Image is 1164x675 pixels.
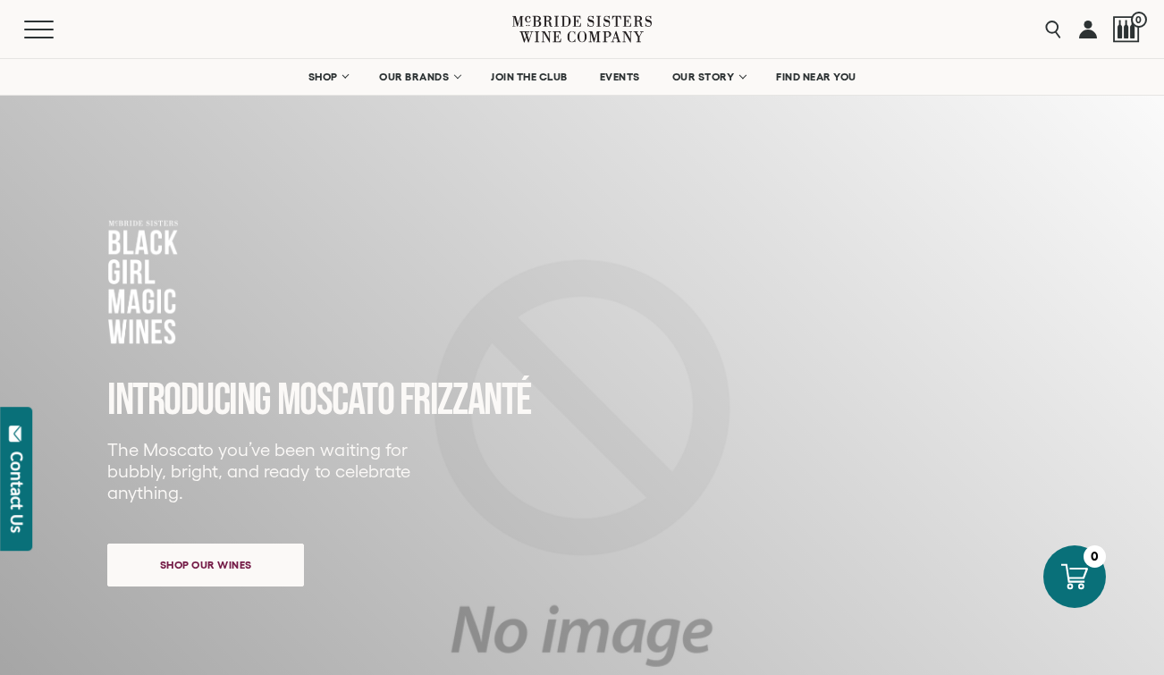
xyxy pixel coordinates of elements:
span: MOSCATO [277,374,394,427]
span: OUR BRANDS [379,71,449,83]
span: INTRODUCING [107,374,271,427]
a: JOIN THE CLUB [479,59,579,95]
span: 0 [1131,12,1147,28]
span: JOIN THE CLUB [491,71,568,83]
a: OUR BRANDS [367,59,470,95]
p: The Moscato you’ve been waiting for bubbly, bright, and ready to celebrate anything. [107,439,422,503]
a: FIND NEAR YOU [764,59,868,95]
span: FIND NEAR YOU [776,71,856,83]
a: Shop our wines [107,544,304,586]
span: EVENTS [600,71,640,83]
span: SHOP [308,71,338,83]
a: OUR STORY [661,59,756,95]
a: EVENTS [588,59,652,95]
span: Shop our wines [129,547,283,582]
span: OUR STORY [672,71,735,83]
span: FRIZZANTé [400,374,531,427]
div: 0 [1084,545,1106,568]
button: Mobile Menu Trigger [24,21,89,38]
a: SHOP [296,59,358,95]
div: Contact Us [8,451,26,533]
